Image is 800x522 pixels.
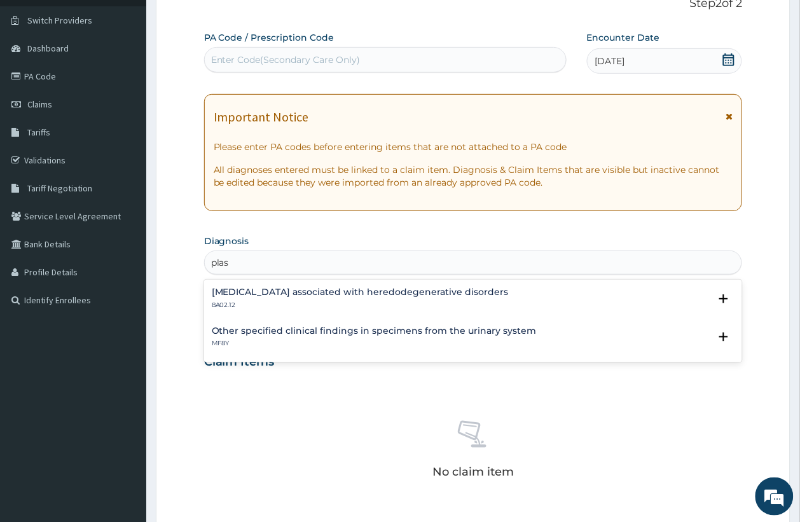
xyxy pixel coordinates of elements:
p: 8A02.12 [212,301,509,310]
span: We're online! [74,160,176,289]
label: Encounter Date [587,31,660,44]
span: Tariffs [27,127,50,138]
span: Dashboard [27,43,69,54]
label: Diagnosis [204,235,249,247]
p: MF8Y [212,339,537,348]
h1: Important Notice [214,110,309,124]
h4: [MEDICAL_DATA] associated with heredodegenerative disorders [212,287,509,297]
div: Enter Code(Secondary Care Only) [211,53,361,66]
i: open select status [716,329,731,345]
img: d_794563401_company_1708531726252_794563401 [24,64,52,95]
h4: Other specified clinical findings in specimens from the urinary system [212,326,537,336]
p: All diagnoses entered must be linked to a claim item. Diagnosis & Claim Items that are visible bu... [214,163,733,189]
p: Please enter PA codes before entering items that are not attached to a PA code [214,141,733,153]
p: No claim item [432,466,514,479]
span: Claims [27,99,52,110]
h3: Claim Items [204,355,275,369]
i: open select status [716,291,731,306]
span: Switch Providers [27,15,92,26]
textarea: Type your message and hit 'Enter' [6,347,242,392]
span: [DATE] [595,55,625,67]
span: Tariff Negotiation [27,182,92,194]
div: Minimize live chat window [209,6,239,37]
div: Chat with us now [66,71,214,88]
label: PA Code / Prescription Code [204,31,334,44]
